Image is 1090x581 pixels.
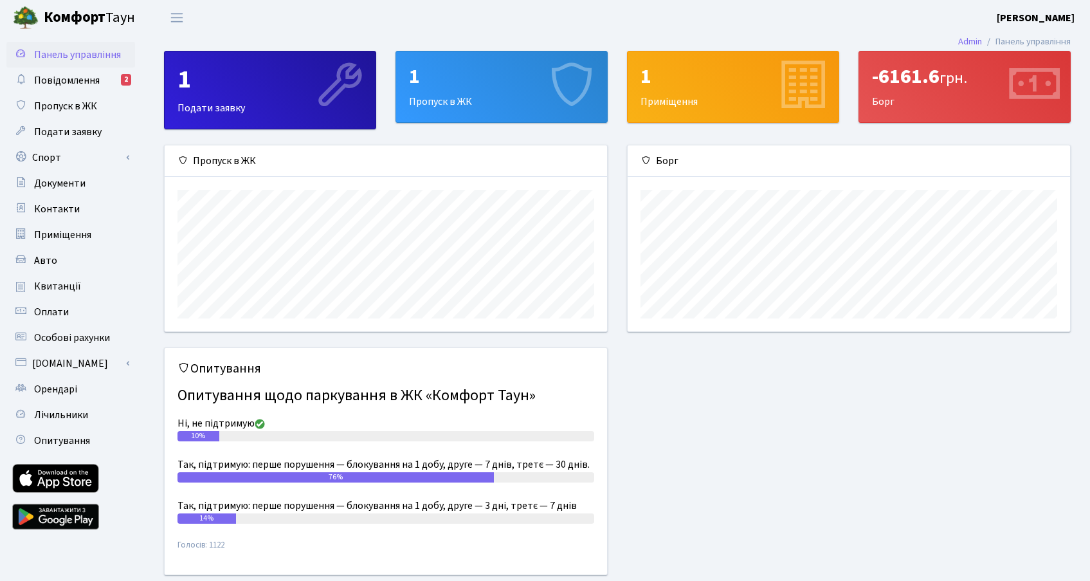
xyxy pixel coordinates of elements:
a: Орендарі [6,376,135,402]
a: Оплати [6,299,135,325]
span: Подати заявку [34,125,102,139]
div: 76% [177,472,494,483]
div: Борг [628,145,1070,177]
span: Лічильники [34,408,88,422]
h4: Опитування щодо паркування в ЖК «Комфорт Таун» [177,382,594,410]
a: Документи [6,171,135,196]
nav: breadcrumb [939,28,1090,55]
div: -6161.6 [872,64,1057,89]
b: [PERSON_NAME] [997,11,1075,25]
span: Таун [44,7,135,29]
div: 1 [177,64,363,95]
div: Борг [859,51,1070,122]
span: Авто [34,254,57,268]
a: 1Подати заявку [164,51,376,129]
span: Пропуск в ЖК [34,99,97,113]
a: Панель управління [6,42,135,68]
a: Авто [6,248,135,273]
div: 10% [177,431,219,441]
div: Приміщення [628,51,839,122]
div: Так, підтримую: перше порушення — блокування на 1 добу, друге — 3 дні, третє — 7 днів [177,498,594,513]
span: грн. [940,67,967,89]
span: Контакти [34,202,80,216]
div: 2 [121,74,131,86]
div: 14% [177,513,236,524]
a: 1Пропуск в ЖК [395,51,608,123]
a: Admin [958,35,982,48]
a: [PERSON_NAME] [997,10,1075,26]
div: Подати заявку [165,51,376,129]
span: Особові рахунки [34,331,110,345]
div: Ні, не підтримую [177,416,594,431]
span: Повідомлення [34,73,100,88]
h5: Опитування [177,361,594,376]
div: Пропуск в ЖК [396,51,607,122]
a: Лічильники [6,402,135,428]
a: Особові рахунки [6,325,135,351]
b: Комфорт [44,7,105,28]
a: [DOMAIN_NAME] [6,351,135,376]
img: logo.png [13,5,39,31]
span: Опитування [34,434,90,448]
small: Голосів: 1122 [177,539,594,562]
button: Переключити навігацію [161,7,193,28]
a: Квитанції [6,273,135,299]
span: Приміщення [34,228,91,242]
div: Пропуск в ЖК [165,145,607,177]
a: Повідомлення2 [6,68,135,93]
a: Приміщення [6,222,135,248]
div: Так, підтримую: перше порушення — блокування на 1 добу, друге — 7 днів, третє — 30 днів. [177,457,594,472]
a: 1Приміщення [627,51,839,123]
span: Орендарі [34,382,77,396]
span: Оплати [34,305,69,319]
span: Документи [34,176,86,190]
a: Спорт [6,145,135,171]
a: Опитування [6,428,135,454]
a: Контакти [6,196,135,222]
a: Подати заявку [6,119,135,145]
span: Квитанції [34,279,81,293]
span: Панель управління [34,48,121,62]
li: Панель управління [982,35,1071,49]
div: 1 [409,64,594,89]
a: Пропуск в ЖК [6,93,135,119]
div: 1 [640,64,826,89]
